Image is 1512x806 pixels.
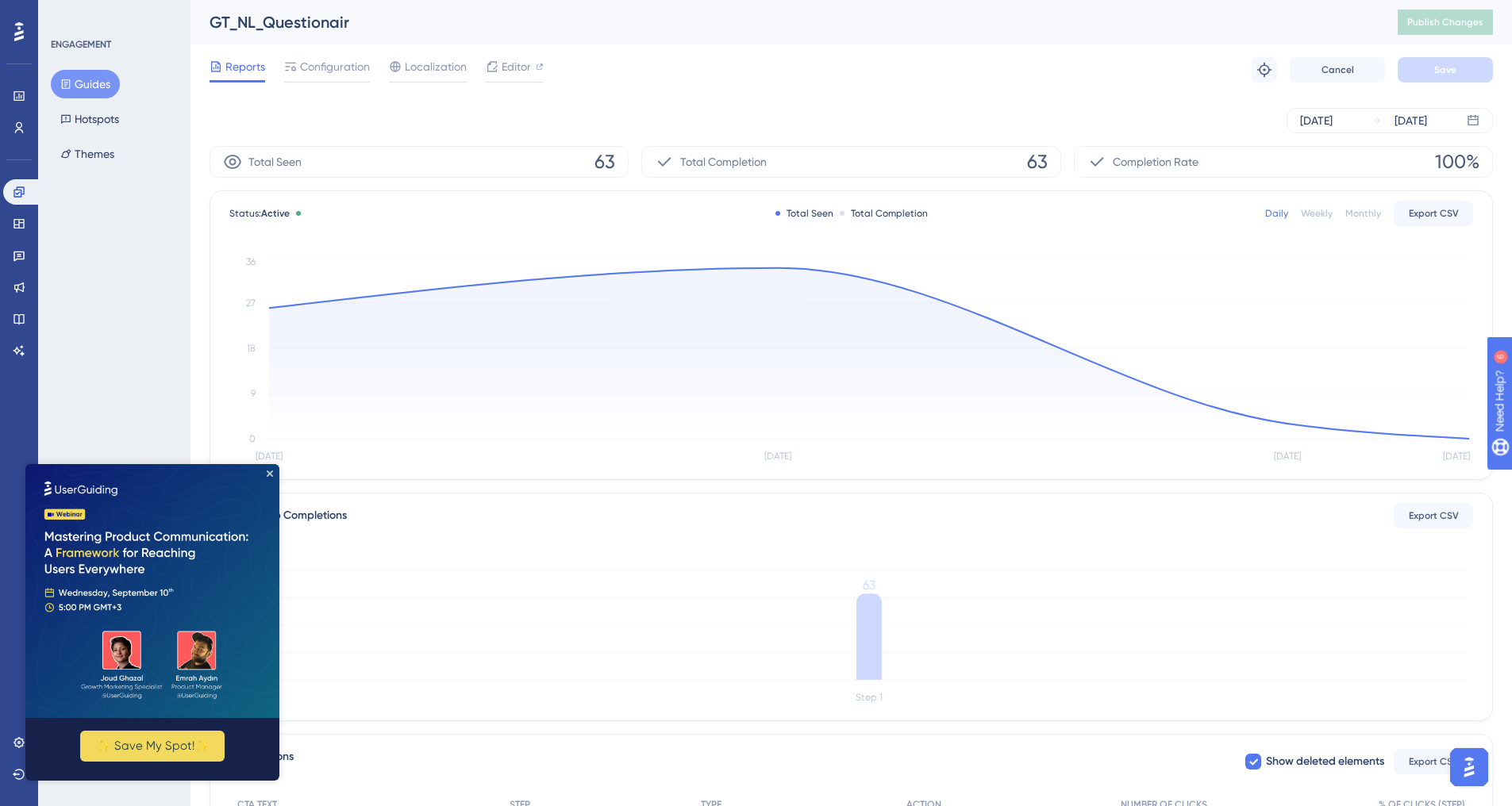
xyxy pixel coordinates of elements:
span: Reports [225,57,265,76]
button: Export CSV [1394,503,1473,528]
span: 63 [594,149,615,175]
button: Save [1398,57,1493,83]
div: [DATE] [1300,111,1333,130]
button: Themes [51,140,124,168]
span: Export CSV [1409,509,1459,522]
div: GT_NL_Questionair [210,11,1358,33]
div: Monthly [1345,207,1381,220]
div: Total Step Completions [229,506,347,525]
button: Guides [51,70,120,98]
button: ✨ Save My Spot!✨ [55,267,199,297]
button: Hotspots [51,105,129,133]
span: Export CSV [1409,755,1459,768]
span: Show deleted elements [1266,752,1384,771]
span: Save [1434,63,1456,76]
span: Completion Rate [1113,152,1198,171]
button: Export CSV [1394,749,1473,774]
span: Export CSV [1409,207,1459,220]
span: Cancel [1322,63,1354,76]
span: Total Seen [248,152,302,171]
span: 63 [1027,149,1048,175]
button: Publish Changes [1398,10,1493,35]
div: Total Seen [775,207,833,220]
tspan: Step 1 [856,692,883,703]
span: Configuration [300,57,370,76]
tspan: 9 [251,388,256,399]
div: [DATE] [1395,111,1427,130]
tspan: 18 [247,343,256,354]
tspan: 27 [246,297,256,309]
tspan: 36 [246,256,256,267]
tspan: 63 [863,578,875,593]
tspan: [DATE] [256,451,283,462]
span: 100% [1435,149,1479,175]
tspan: [DATE] [1274,451,1301,462]
span: Editor [502,57,531,76]
span: Total Completion [680,152,767,171]
span: Publish Changes [1407,16,1483,29]
iframe: UserGuiding AI Assistant Launcher [1445,743,1493,791]
div: ENGAGEMENT [51,38,111,51]
div: 6 [110,8,115,21]
div: Close Preview [241,6,248,13]
div: Total Completion [840,207,928,220]
div: Weekly [1301,207,1333,220]
span: Need Help? [37,4,99,23]
span: Status: [229,207,290,220]
button: Cancel [1290,57,1385,83]
tspan: 0 [249,433,256,444]
tspan: [DATE] [1443,451,1470,462]
span: Localization [405,57,467,76]
span: Active [261,208,290,219]
tspan: [DATE] [764,451,791,462]
div: Daily [1265,207,1288,220]
button: Export CSV [1394,201,1473,226]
